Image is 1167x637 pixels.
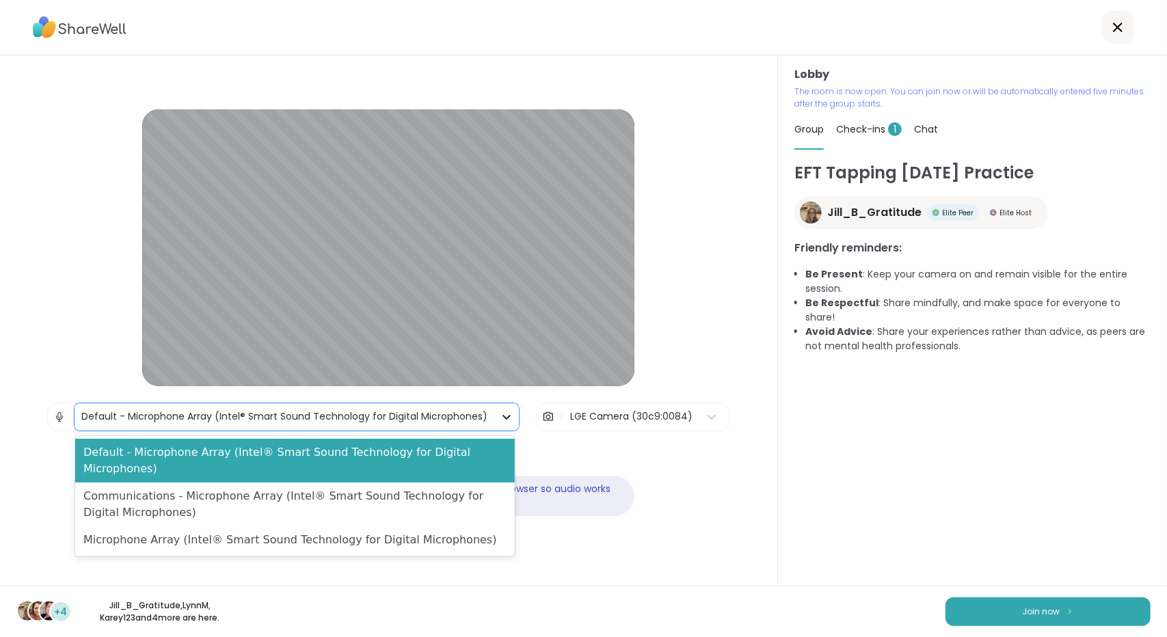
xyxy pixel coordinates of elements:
[794,122,824,136] span: Group
[1000,208,1032,218] span: Elite Host
[75,526,515,554] div: Microphone Array (Intel® Smart Sound Technology for Digital Microphones)
[53,403,66,431] img: Microphone
[560,403,563,431] span: |
[794,161,1151,185] h1: EFT Tapping [DATE] Practice
[570,409,693,424] div: LGE Camera (30c9:0084)
[40,601,59,621] img: Karey123
[75,439,515,483] div: Default - Microphone Array (Intel® Smart Sound Technology for Digital Microphones)
[1023,606,1060,618] span: Join now
[55,605,68,619] span: +4
[542,403,554,431] img: Camera
[75,483,515,526] div: Communications - Microphone Array (Intel® Smart Sound Technology for Digital Microphones)
[942,208,974,218] span: Elite Peer
[18,601,37,621] img: Jill_B_Gratitude
[83,599,237,624] p: Jill_B_Gratitude , LynnM , Karey123 and 4 more are here.
[794,66,1151,83] h3: Lobby
[914,122,938,136] span: Chat
[805,267,863,281] b: Be Present
[29,601,48,621] img: LynnM
[794,196,1048,229] a: Jill_B_GratitudeJill_B_GratitudeElite PeerElite PeerElite HostElite Host
[794,85,1151,110] p: The room is now open. You can join now or will be automatically entered five minutes after the gr...
[805,296,878,310] b: Be Respectful
[945,597,1151,626] button: Join now
[933,209,939,216] img: Elite Peer
[794,240,1151,256] h3: Friendly reminders:
[81,409,487,424] div: Default - Microphone Array (Intel® Smart Sound Technology for Digital Microphones)
[827,204,922,221] span: Jill_B_Gratitude
[836,122,902,136] span: Check-ins
[888,122,902,136] span: 1
[805,325,1151,353] li: : Share your experiences rather than advice, as peers are not mental health professionals.
[805,267,1151,296] li: : Keep your camera on and remain visible for the entire session.
[1066,608,1074,615] img: ShareWell Logomark
[990,209,997,216] img: Elite Host
[71,403,75,431] span: |
[805,296,1151,325] li: : Share mindfully, and make space for everyone to share!
[805,325,872,338] b: Avoid Advice
[33,12,126,43] img: ShareWell Logo
[800,202,822,223] img: Jill_B_Gratitude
